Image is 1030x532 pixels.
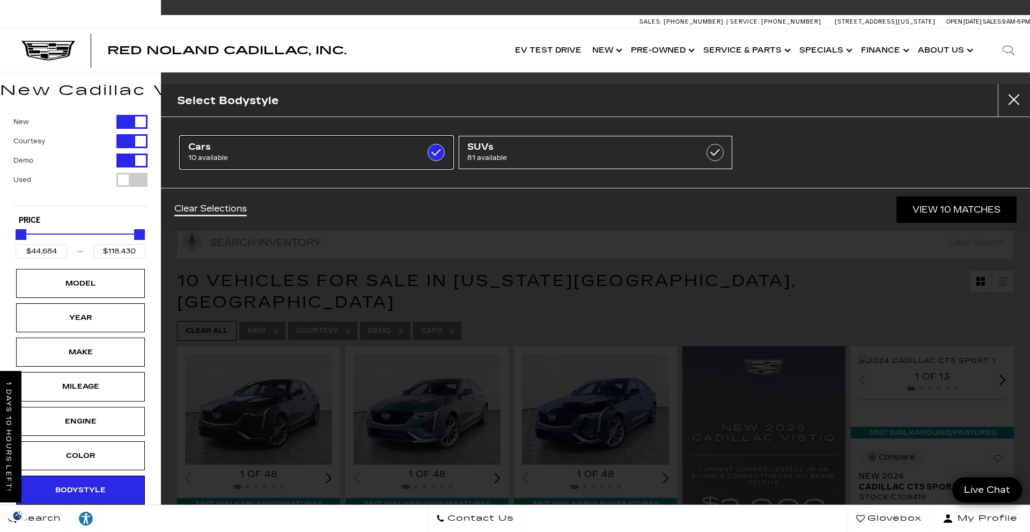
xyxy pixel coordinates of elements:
span: Cars [188,142,406,152]
a: Explore your accessibility options [70,505,102,532]
input: Minimum [16,244,68,258]
button: Open user profile menu [930,505,1030,532]
h5: Price [19,216,142,225]
span: Open [DATE] [946,18,982,25]
div: MakeMake [16,338,145,367]
a: Glovebox [848,505,930,532]
span: Live Chat [959,484,1016,496]
a: Red Noland Cadillac, Inc. [107,45,347,56]
span: Red Noland Cadillac, Inc. [107,44,347,57]
span: Search [17,511,61,526]
span: [PHONE_NUMBER] [761,18,821,25]
a: SUVs81 available [459,136,732,169]
a: Contact Us [428,505,523,532]
a: New [587,29,626,72]
div: BodystyleBodystyle [16,476,145,505]
div: ModelModel [16,269,145,298]
div: MileageMileage [16,372,145,401]
div: EngineEngine [16,407,145,436]
span: Sales: [983,18,1002,25]
span: Sales: [639,18,662,25]
div: ColorColor [16,441,145,470]
span: Contact Us [445,511,514,526]
span: [PHONE_NUMBER] [664,18,724,25]
label: Used [13,174,31,185]
div: Model [54,278,107,289]
img: Cadillac Dark Logo with Cadillac White Text [21,41,75,61]
span: 9 AM-6 PM [1002,18,1030,25]
div: Color [54,450,107,462]
span: My Profile [953,511,1018,526]
a: Specials [794,29,856,72]
label: Demo [13,155,33,166]
div: Maximum Price [134,229,145,240]
a: Finance [856,29,913,72]
span: 10 available [188,152,406,163]
input: Maximum [93,244,145,258]
a: EV Test Drive [510,29,587,72]
a: Sales: [PHONE_NUMBER] [639,19,726,25]
label: Courtesy [13,136,45,147]
a: Clear Selections [174,203,247,216]
img: Opt-Out Icon [5,510,30,521]
button: Close [998,84,1030,116]
a: Service: [PHONE_NUMBER] [726,19,824,25]
h2: Select Bodystyle [177,92,279,110]
a: Pre-Owned [626,29,698,72]
a: Service & Parts [698,29,794,72]
div: YearYear [16,303,145,332]
div: Year [54,312,107,324]
a: View 10 Matches [896,196,1017,223]
div: Search [987,29,1030,72]
div: Explore your accessibility options [70,511,102,527]
div: Filter by Vehicle Type [13,115,148,206]
div: Make [54,346,107,358]
a: About Us [913,29,976,72]
a: Live Chat [952,477,1022,502]
span: SUVs [467,142,685,152]
span: 81 available [467,152,685,163]
div: Engine [54,416,107,427]
div: Bodystyle [54,484,107,496]
section: Click to Open Cookie Consent Modal [5,510,30,521]
span: Service: [730,18,760,25]
div: Price [16,225,145,258]
div: Minimum Price [16,229,26,240]
a: Cars10 available [180,136,453,169]
span: Glovebox [865,511,922,526]
a: [STREET_ADDRESS][US_STATE] [835,18,936,25]
div: Mileage [54,381,107,392]
label: New [13,116,29,127]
